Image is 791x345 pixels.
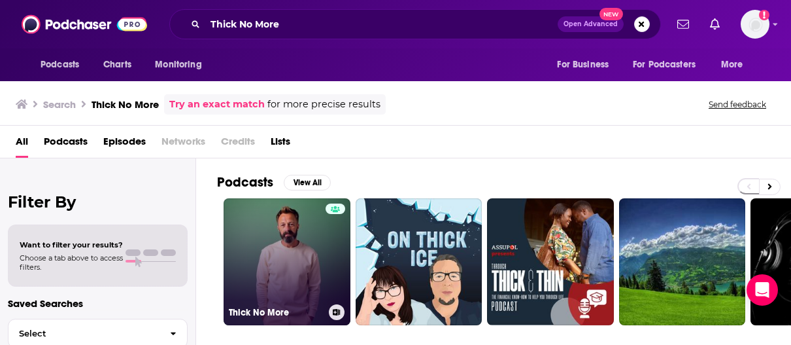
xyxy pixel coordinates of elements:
svg: Add a profile image [759,10,769,20]
span: New [599,8,623,20]
span: Select [8,329,160,338]
span: Monitoring [155,56,201,74]
div: Open Intercom Messenger [747,274,778,306]
span: Podcasts [41,56,79,74]
a: Thick No More [224,198,350,325]
a: Charts [95,52,139,77]
span: Charts [103,56,131,74]
button: Open AdvancedNew [558,16,624,32]
span: Credits [221,131,255,158]
button: open menu [146,52,218,77]
span: Networks [161,131,205,158]
span: for more precise results [267,97,380,112]
span: For Business [557,56,609,74]
h3: Thick No More [229,307,324,318]
img: User Profile [741,10,769,39]
div: Search podcasts, credits, & more... [169,9,661,39]
p: Saved Searches [8,297,188,310]
a: PodcastsView All [217,174,331,191]
button: open menu [31,52,96,77]
img: Podchaser - Follow, Share and Rate Podcasts [22,12,147,37]
a: Show notifications dropdown [705,13,725,35]
h3: Search [43,98,76,111]
a: Episodes [103,131,146,158]
a: Show notifications dropdown [672,13,694,35]
a: All [16,131,28,158]
a: Try an exact match [169,97,265,112]
h3: Thick No More [92,98,159,111]
span: Choose a tab above to access filters. [20,253,123,272]
span: Logged in as KTMSseat4 [741,10,769,39]
a: Lists [271,131,290,158]
h2: Podcasts [217,174,273,191]
span: Open Advanced [564,21,618,27]
h2: Filter By [8,192,188,211]
button: View All [284,175,331,191]
button: Send feedback [705,99,770,110]
span: For Podcasters [633,56,696,74]
span: Want to filter your results? [20,240,123,249]
button: open menu [712,52,760,77]
span: More [721,56,743,74]
button: open menu [548,52,625,77]
button: open menu [624,52,715,77]
input: Search podcasts, credits, & more... [205,14,558,35]
button: Show profile menu [741,10,769,39]
a: Podcasts [44,131,88,158]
